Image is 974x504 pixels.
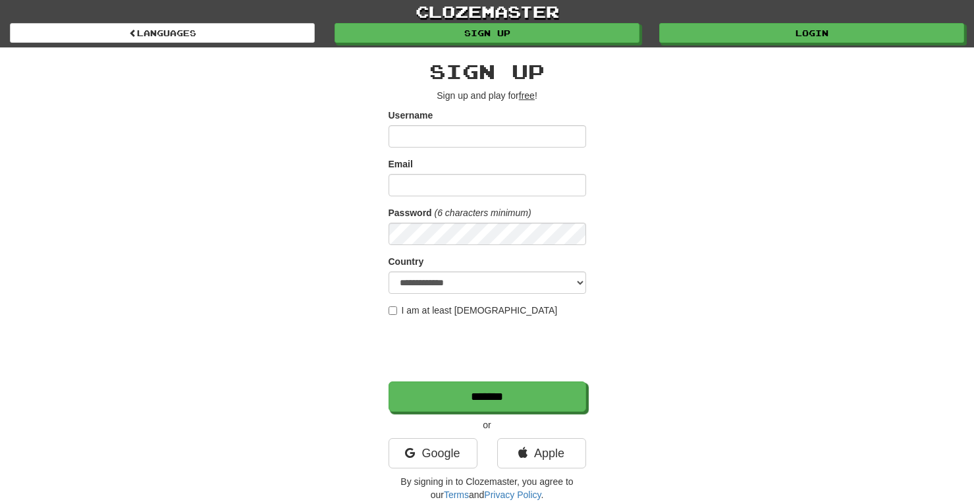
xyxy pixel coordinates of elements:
h2: Sign up [389,61,586,82]
iframe: reCAPTCHA [389,323,589,375]
a: Languages [10,23,315,43]
a: Login [659,23,964,43]
a: Google [389,438,477,468]
input: I am at least [DEMOGRAPHIC_DATA] [389,306,397,315]
p: By signing in to Clozemaster, you agree to our and . [389,475,586,501]
label: I am at least [DEMOGRAPHIC_DATA] [389,304,558,317]
label: Country [389,255,424,268]
p: or [389,418,586,432]
a: Apple [497,438,586,468]
label: Email [389,157,413,171]
em: (6 characters minimum) [435,208,531,218]
a: Terms [444,490,469,500]
u: free [519,90,535,101]
p: Sign up and play for ! [389,89,586,102]
label: Username [389,109,433,122]
label: Password [389,206,432,219]
a: Privacy Policy [484,490,541,500]
a: Sign up [335,23,639,43]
